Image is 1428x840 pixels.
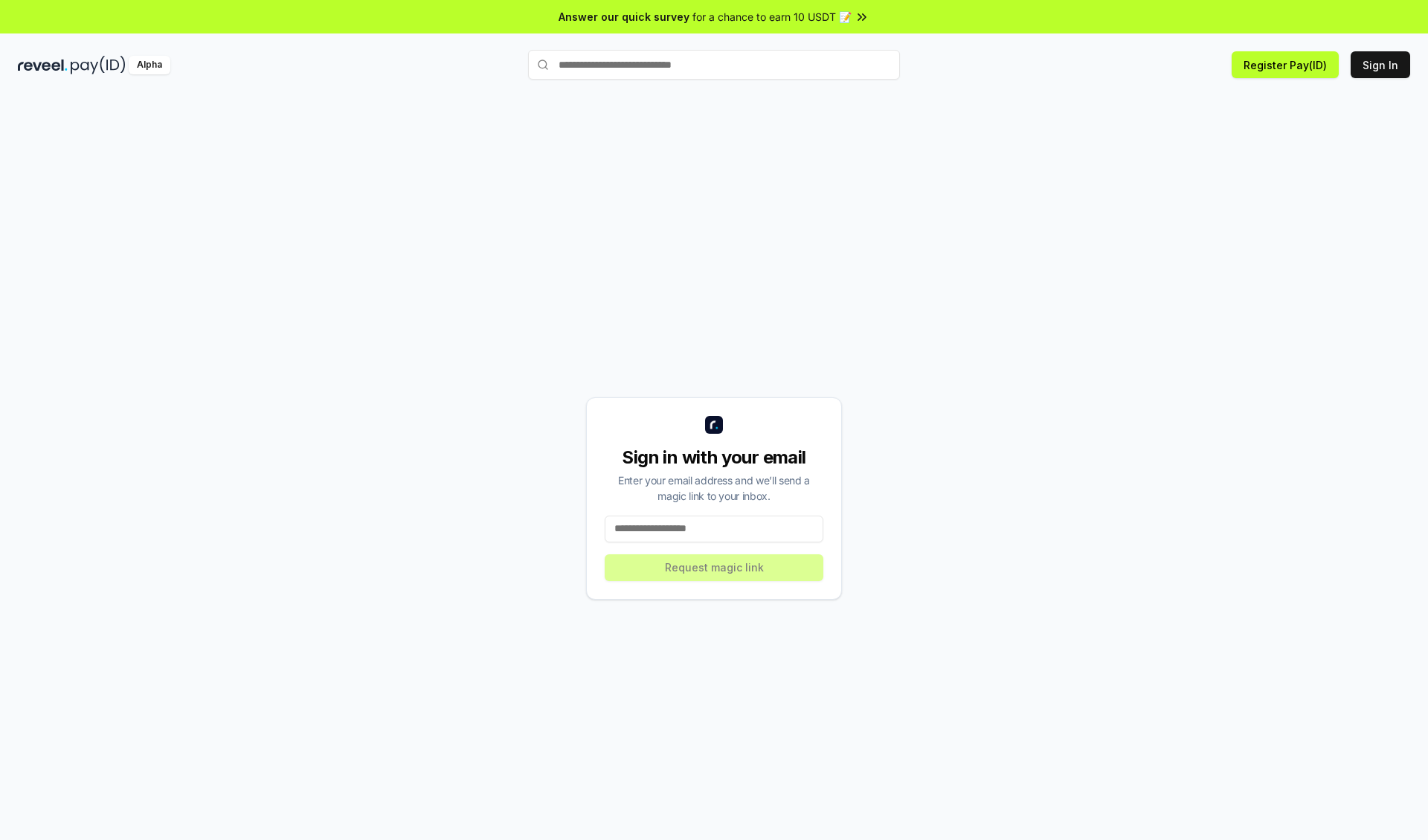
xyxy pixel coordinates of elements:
div: Enter your email address and we’ll send a magic link to your inbox. [605,472,823,504]
div: Alpha [129,56,170,74]
button: Sign In [1351,51,1410,78]
button: Register Pay(ID) [1232,51,1339,78]
img: logo_small [705,416,723,434]
img: pay_id [71,56,126,74]
div: Sign in with your email [605,446,823,469]
img: reveel_dark [18,56,68,74]
span: for a chance to earn 10 USDT 📝 [692,9,852,25]
span: Answer our quick survey [559,9,689,25]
